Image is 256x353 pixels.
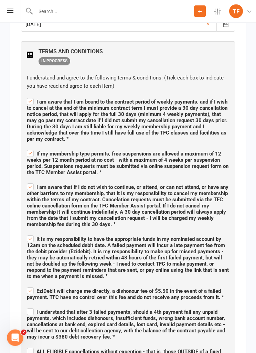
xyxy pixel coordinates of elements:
iframe: Intercom live chat [7,330,23,346]
span: I am aware that if I do not wish to continue, or attend, or can not attend, or have any other bar... [27,184,228,228]
span: If my membership type permits, free suspensions are allowed a maximum of 12 weeks per 12 month pe... [27,151,228,176]
span: IN PROGRESS [39,57,70,66]
div: I understand and agree to the following terms & conditions: (Tick each box to indicate you have r... [27,74,229,90]
span: EziDebit will charge me directly, a dishonour fee of $5.50 in the event of a failed payment. TFC ... [27,288,224,301]
span: It is my responsibility to have the appropriate funds in my nominated account by 12am on the sche... [27,236,229,280]
span: 2 [21,330,26,335]
span: I am aware that I am bound to the contract period of weekly payments, and if I wish to cancel at ... [27,99,227,142]
div: TF [229,4,243,18]
span: I understand that after 3 failed payments, should a 4th payment fail any unpaid payments, which i... [27,309,225,340]
a: × [206,20,209,28]
h3: TERMS AND CONDITIONS [39,46,103,55]
input: Search... [33,7,194,16]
